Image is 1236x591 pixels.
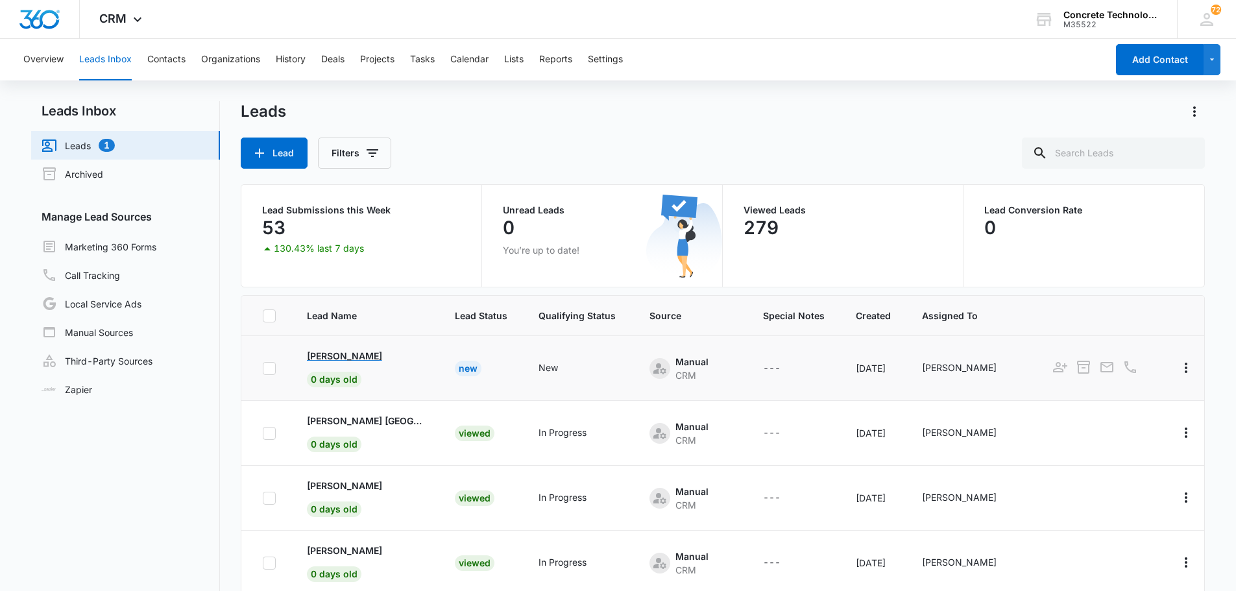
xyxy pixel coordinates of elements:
[42,138,115,153] a: Leads1
[262,217,285,238] p: 53
[241,138,308,169] button: Lead
[42,296,141,311] a: Local Service Ads
[307,479,424,514] a: [PERSON_NAME]0 days old
[42,383,92,396] a: Zapier
[763,490,804,506] div: - - Select to Edit Field
[455,426,494,441] div: Viewed
[31,209,220,224] h3: Manage Lead Sources
[31,101,220,121] h2: Leads Inbox
[307,372,361,387] span: 0 days old
[1176,357,1196,378] button: Actions
[1211,5,1221,15] div: notifications count
[675,355,709,368] div: Manual
[79,39,132,80] button: Leads Inbox
[588,39,623,80] button: Settings
[201,39,260,80] button: Organizations
[42,166,103,182] a: Archived
[307,544,424,579] a: [PERSON_NAME]0 days old
[307,566,361,582] span: 0 days old
[307,437,361,452] span: 0 days old
[763,361,781,376] div: ---
[922,490,997,504] div: [PERSON_NAME]
[539,426,587,439] div: In Progress
[1063,10,1158,20] div: account name
[763,309,825,322] span: Special Notes
[307,544,382,557] p: [PERSON_NAME]
[922,361,1020,376] div: - - Select to Edit Field
[307,349,382,363] p: [PERSON_NAME]
[42,353,152,368] a: Third-Party Sources
[763,426,804,441] div: - - Select to Edit Field
[984,217,996,238] p: 0
[1121,366,1139,377] a: Call
[455,492,494,503] a: Viewed
[675,433,709,447] div: CRM
[539,426,610,441] div: - - Select to Edit Field
[649,549,732,577] div: - - Select to Edit Field
[922,361,997,374] div: [PERSON_NAME]
[922,426,997,439] div: [PERSON_NAME]
[307,309,424,322] span: Lead Name
[1176,422,1196,443] button: Actions
[274,244,364,253] p: 130.43% last 7 days
[922,426,1020,441] div: - - Select to Edit Field
[856,361,891,375] div: [DATE]
[455,490,494,506] div: Viewed
[1022,138,1205,169] input: Search Leads
[922,555,1020,571] div: - - Select to Edit Field
[649,485,732,512] div: - - Select to Edit Field
[455,557,494,568] a: Viewed
[539,361,558,374] div: New
[410,39,435,80] button: Tasks
[675,485,709,498] div: Manual
[23,39,64,80] button: Overview
[763,361,804,376] div: - - Select to Edit Field
[675,368,709,382] div: CRM
[1074,358,1093,376] button: Archive
[455,309,507,322] span: Lead Status
[675,420,709,433] div: Manual
[360,39,394,80] button: Projects
[744,206,942,215] p: Viewed Leads
[504,39,524,80] button: Lists
[42,324,133,340] a: Manual Sources
[455,428,494,439] a: Viewed
[675,563,709,577] div: CRM
[99,12,127,25] span: CRM
[1098,358,1116,376] button: Email
[321,39,345,80] button: Deals
[241,102,286,121] h1: Leads
[1063,20,1158,29] div: account id
[763,555,781,571] div: ---
[307,414,424,428] p: [PERSON_NAME] [GEOGRAPHIC_DATA]
[1098,366,1116,377] a: Email
[856,426,891,440] div: [DATE]
[539,555,610,571] div: - - Select to Edit Field
[649,309,732,322] span: Source
[503,217,515,238] p: 0
[503,206,701,215] p: Unread Leads
[42,267,120,283] a: Call Tracking
[675,498,709,512] div: CRM
[455,555,494,571] div: Viewed
[539,361,581,376] div: - - Select to Edit Field
[1176,552,1196,573] button: Actions
[276,39,306,80] button: History
[539,490,587,504] div: In Progress
[922,490,1020,506] div: - - Select to Edit Field
[307,414,424,450] a: [PERSON_NAME] [GEOGRAPHIC_DATA]0 days old
[450,39,489,80] button: Calendar
[539,490,610,506] div: - - Select to Edit Field
[307,349,424,385] a: [PERSON_NAME]0 days old
[922,309,1020,322] span: Assigned To
[922,555,997,569] div: [PERSON_NAME]
[307,501,361,517] span: 0 days old
[1051,358,1069,376] button: Add as Contact
[856,309,891,322] span: Created
[1116,44,1204,75] button: Add Contact
[503,243,701,257] p: You’re up to date!
[856,556,891,570] div: [DATE]
[42,239,156,254] a: Marketing 360 Forms
[984,206,1183,215] p: Lead Conversion Rate
[539,309,618,322] span: Qualifying Status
